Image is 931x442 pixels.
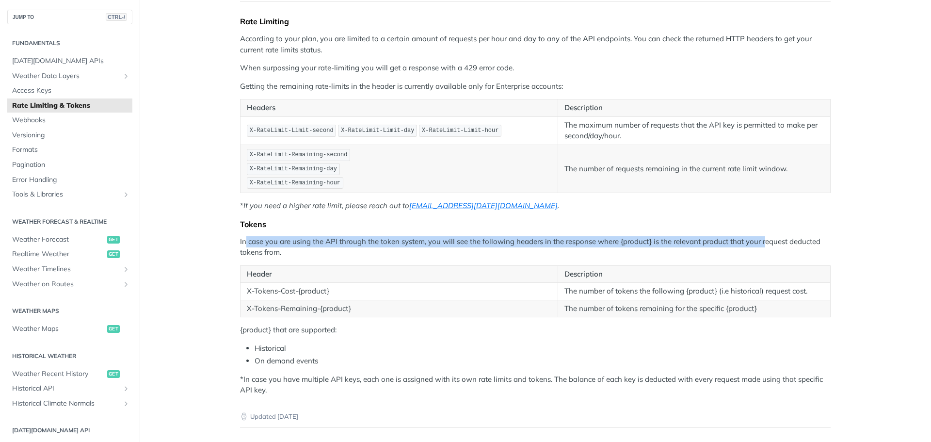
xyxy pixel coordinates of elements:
[12,384,120,393] span: Historical API
[122,265,130,273] button: Show subpages for Weather Timelines
[7,113,132,128] a: Webhooks
[240,81,831,92] p: Getting the remaining rate-limits in the header is currently available only for Enterprise accounts:
[247,102,551,114] p: Headers
[122,191,130,198] button: Show subpages for Tools & Libraries
[106,13,127,21] span: CTRL-/
[12,71,120,81] span: Weather Data Layers
[7,396,132,411] a: Historical Climate NormalsShow subpages for Historical Climate Normals
[7,54,132,68] a: [DATE][DOMAIN_NAME] APIs
[7,10,132,24] button: JUMP TOCTRL-/
[7,247,132,262] a: Realtime Weatherget
[250,180,340,186] span: X-RateLimit-Remaining-hour
[240,374,831,396] p: *In case you have multiple API keys, each one is assigned with its own rate limits and tokens. Th...
[12,175,130,185] span: Error Handling
[7,232,132,247] a: Weather Forecastget
[241,265,558,283] th: Header
[7,367,132,381] a: Weather Recent Historyget
[240,16,831,26] div: Rate Limiting
[7,426,132,435] h2: [DATE][DOMAIN_NAME] API
[7,322,132,336] a: Weather Mapsget
[7,69,132,83] a: Weather Data LayersShow subpages for Weather Data Layers
[7,187,132,202] a: Tools & LibrariesShow subpages for Tools & Libraries
[7,158,132,172] a: Pagination
[409,201,558,210] a: [EMAIL_ADDRESS][DATE][DOMAIN_NAME]
[12,101,130,111] span: Rate Limiting & Tokens
[7,143,132,157] a: Formats
[107,370,120,378] span: get
[7,307,132,315] h2: Weather Maps
[564,164,824,175] p: The number of requests remaining in the current rate limit window.
[12,235,105,245] span: Weather Forecast
[240,63,831,74] p: When surpassing your rate-limiting you will get a response with a 429 error code.
[7,83,132,98] a: Access Keys
[7,352,132,360] h2: Historical Weather
[107,250,120,258] span: get
[12,131,130,140] span: Versioning
[122,280,130,288] button: Show subpages for Weather on Routes
[107,236,120,244] span: get
[240,33,831,55] p: According to your plan, you are limited to a certain amount of requests per hour and day to any o...
[12,160,130,170] span: Pagination
[122,385,130,393] button: Show subpages for Historical API
[564,102,824,114] p: Description
[564,120,824,142] p: The maximum number of requests that the API key is permitted to make per second/day/hour.
[250,127,334,134] span: X-RateLimit-Limit-second
[12,324,105,334] span: Weather Maps
[7,277,132,292] a: Weather on RoutesShow subpages for Weather on Routes
[558,265,831,283] th: Description
[250,151,348,158] span: X-RateLimit-Remaining-second
[122,400,130,408] button: Show subpages for Historical Climate Normals
[255,343,831,354] li: Historical
[422,127,498,134] span: X-RateLimit-Limit-hour
[12,399,120,409] span: Historical Climate Normals
[12,56,130,66] span: [DATE][DOMAIN_NAME] APIs
[7,381,132,396] a: Historical APIShow subpages for Historical API
[250,165,337,172] span: X-RateLimit-Remaining-day
[255,356,831,367] li: On demand events
[240,412,831,422] p: Updated [DATE]
[12,115,130,125] span: Webhooks
[7,39,132,48] h2: Fundamentals
[240,219,831,229] div: Tokens
[107,325,120,333] span: get
[240,325,831,336] p: {product} that are supported:
[12,145,130,155] span: Formats
[122,72,130,80] button: Show subpages for Weather Data Layers
[7,217,132,226] h2: Weather Forecast & realtime
[243,201,559,210] em: If you need a higher rate limit, please reach out to .
[240,236,831,258] p: In case you are using the API through the token system, you will see the following headers in the...
[341,127,414,134] span: X-RateLimit-Limit-day
[558,300,831,317] td: The number of tokens remaining for the specific {product}
[7,128,132,143] a: Versioning
[558,283,831,300] td: The number of tokens the following {product} (i.e historical) request cost.
[12,264,120,274] span: Weather Timelines
[12,86,130,96] span: Access Keys
[7,98,132,113] a: Rate Limiting & Tokens
[241,300,558,317] td: X-Tokens-Remaining-{product}
[12,279,120,289] span: Weather on Routes
[7,262,132,277] a: Weather TimelinesShow subpages for Weather Timelines
[7,173,132,187] a: Error Handling
[12,369,105,379] span: Weather Recent History
[12,249,105,259] span: Realtime Weather
[241,283,558,300] td: X-Tokens-Cost-{product}
[12,190,120,199] span: Tools & Libraries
